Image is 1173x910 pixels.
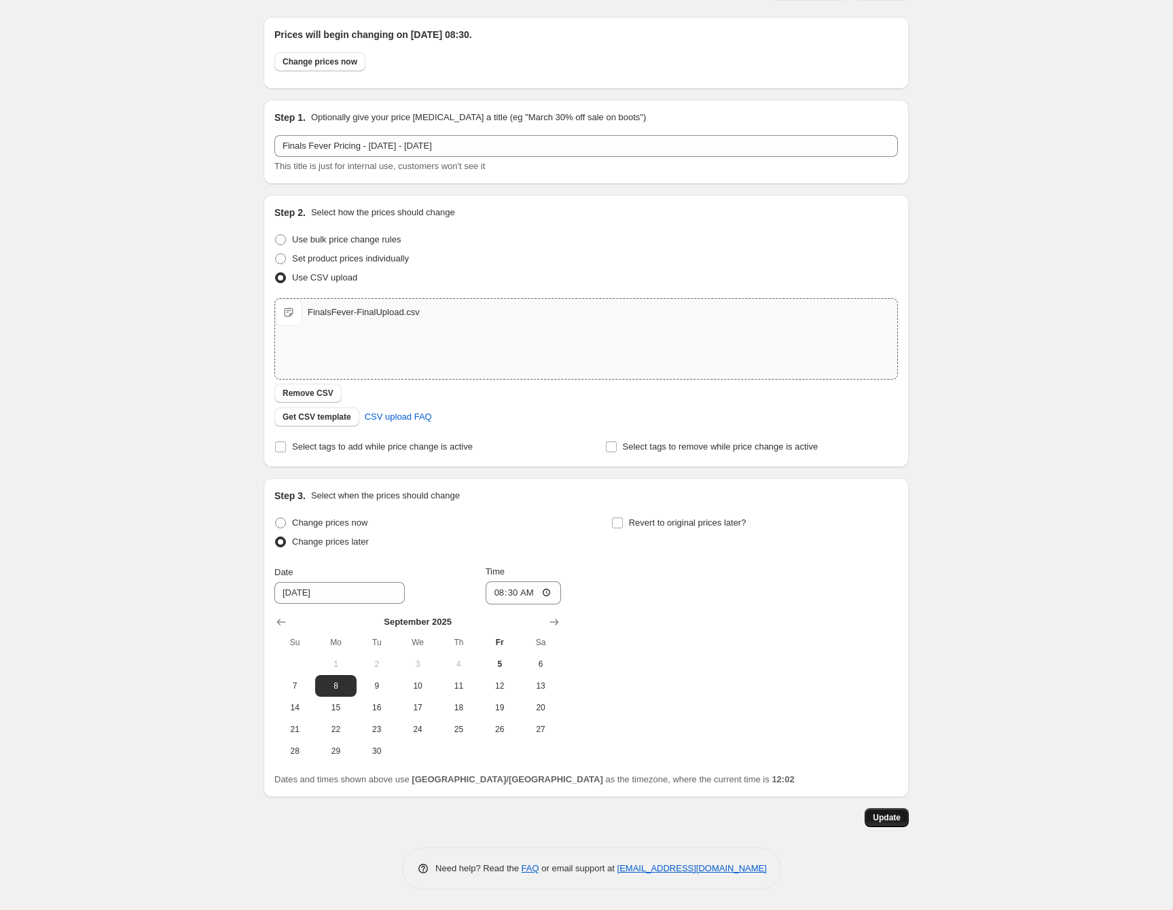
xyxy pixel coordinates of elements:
[520,675,561,697] button: Saturday September 13 2025
[321,746,350,757] span: 29
[617,863,767,873] a: [EMAIL_ADDRESS][DOMAIN_NAME]
[274,111,306,124] h2: Step 1.
[526,724,556,735] span: 27
[438,675,479,697] button: Thursday September 11 2025
[362,746,392,757] span: 30
[321,724,350,735] span: 22
[539,863,617,873] span: or email support at
[545,613,564,632] button: Show next month, October 2025
[280,702,310,713] span: 14
[438,718,479,740] button: Thursday September 25 2025
[522,863,539,873] a: FAQ
[280,680,310,691] span: 7
[435,863,522,873] span: Need help? Read the
[315,740,356,762] button: Monday September 29 2025
[311,489,460,503] p: Select when the prices should change
[274,28,898,41] h2: Prices will begin changing on [DATE] 08:30.
[480,718,520,740] button: Friday September 26 2025
[274,718,315,740] button: Sunday September 21 2025
[438,697,479,718] button: Thursday September 18 2025
[485,680,515,691] span: 12
[274,407,359,426] button: Get CSV template
[480,675,520,697] button: Friday September 12 2025
[362,659,392,670] span: 2
[480,653,520,675] button: Today Friday September 5 2025
[412,774,602,784] b: [GEOGRAPHIC_DATA]/[GEOGRAPHIC_DATA]
[480,697,520,718] button: Friday September 19 2025
[274,384,342,403] button: Remove CSV
[480,632,520,653] th: Friday
[403,702,433,713] span: 17
[485,724,515,735] span: 26
[629,517,746,528] span: Revert to original prices later?
[357,675,397,697] button: Tuesday September 9 2025
[357,406,440,428] a: CSV upload FAQ
[403,637,433,648] span: We
[397,697,438,718] button: Wednesday September 17 2025
[272,613,291,632] button: Show previous month, August 2025
[274,774,795,784] span: Dates and times shown above use as the timezone, where the current time is
[280,637,310,648] span: Su
[526,702,556,713] span: 20
[362,680,392,691] span: 9
[526,637,556,648] span: Sa
[438,653,479,675] button: Thursday September 4 2025
[485,702,515,713] span: 19
[865,808,909,827] button: Update
[444,637,473,648] span: Th
[274,675,315,697] button: Sunday September 7 2025
[292,253,409,263] span: Set product prices individually
[311,206,455,219] p: Select how the prices should change
[357,740,397,762] button: Tuesday September 30 2025
[520,697,561,718] button: Saturday September 20 2025
[283,56,357,67] span: Change prices now
[362,637,392,648] span: Tu
[321,702,350,713] span: 15
[274,697,315,718] button: Sunday September 14 2025
[873,812,901,823] span: Update
[623,441,818,452] span: Select tags to remove while price change is active
[292,272,357,283] span: Use CSV upload
[280,746,310,757] span: 28
[397,632,438,653] th: Wednesday
[403,659,433,670] span: 3
[526,680,556,691] span: 13
[308,306,420,319] div: FinalsFever-FinalUpload.csv
[315,718,356,740] button: Monday September 22 2025
[365,410,432,424] span: CSV upload FAQ
[292,536,369,547] span: Change prices later
[292,517,367,528] span: Change prices now
[362,724,392,735] span: 23
[315,653,356,675] button: Monday September 1 2025
[274,567,293,577] span: Date
[444,724,473,735] span: 25
[485,637,515,648] span: Fr
[274,52,365,71] button: Change prices now
[397,718,438,740] button: Wednesday September 24 2025
[403,724,433,735] span: 24
[315,632,356,653] th: Monday
[526,659,556,670] span: 6
[520,718,561,740] button: Saturday September 27 2025
[357,697,397,718] button: Tuesday September 16 2025
[274,135,898,157] input: 30% off holiday sale
[283,412,351,422] span: Get CSV template
[357,718,397,740] button: Tuesday September 23 2025
[311,111,646,124] p: Optionally give your price [MEDICAL_DATA] a title (eg "March 30% off sale on boots")
[486,566,505,577] span: Time
[362,702,392,713] span: 16
[274,489,306,503] h2: Step 3.
[520,653,561,675] button: Saturday September 6 2025
[274,632,315,653] th: Sunday
[520,632,561,653] th: Saturday
[315,697,356,718] button: Monday September 15 2025
[444,702,473,713] span: 18
[357,653,397,675] button: Tuesday September 2 2025
[274,161,485,171] span: This title is just for internal use, customers won't see it
[274,206,306,219] h2: Step 2.
[397,675,438,697] button: Wednesday September 10 2025
[357,632,397,653] th: Tuesday
[280,724,310,735] span: 21
[485,659,515,670] span: 5
[444,680,473,691] span: 11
